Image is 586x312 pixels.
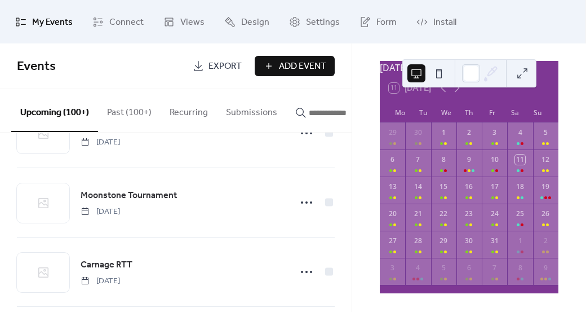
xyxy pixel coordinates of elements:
[408,5,465,39] a: Install
[412,102,435,122] div: Tu
[540,263,551,273] div: 9
[438,209,449,219] div: 22
[464,182,474,192] div: 16
[161,89,217,131] button: Recurring
[7,5,81,39] a: My Events
[279,60,326,73] span: Add Event
[515,263,525,273] div: 8
[380,61,558,74] div: [DATE]
[388,209,398,219] div: 20
[540,155,551,165] div: 12
[515,128,525,138] div: 4
[413,182,423,192] div: 14
[490,182,500,192] div: 17
[84,5,152,39] a: Connect
[216,5,278,39] a: Design
[241,14,269,31] span: Design
[540,209,551,219] div: 26
[438,182,449,192] div: 15
[526,102,549,122] div: Su
[32,14,73,31] span: My Events
[540,236,551,246] div: 2
[98,89,161,131] button: Past (100+)
[434,102,458,122] div: We
[376,14,397,31] span: Form
[464,263,474,273] div: 6
[413,263,423,273] div: 4
[413,236,423,246] div: 28
[490,236,500,246] div: 31
[515,155,525,165] div: 11
[515,236,525,246] div: 1
[481,102,504,122] div: Fr
[515,182,525,192] div: 18
[281,5,348,39] a: Settings
[11,89,98,132] button: Upcoming (100+)
[413,209,423,219] div: 21
[490,209,500,219] div: 24
[81,258,132,273] a: Carnage RTT
[208,60,242,73] span: Export
[388,263,398,273] div: 3
[388,236,398,246] div: 27
[438,263,449,273] div: 5
[81,137,120,148] span: [DATE]
[155,5,213,39] a: Views
[389,102,412,122] div: Mo
[388,128,398,138] div: 29
[351,5,405,39] a: Form
[388,182,398,192] div: 13
[490,263,500,273] div: 7
[458,102,481,122] div: Th
[180,14,205,31] span: Views
[464,155,474,165] div: 9
[504,102,527,122] div: Sa
[540,182,551,192] div: 19
[388,155,398,165] div: 6
[464,209,474,219] div: 23
[109,14,144,31] span: Connect
[81,206,120,218] span: [DATE]
[413,155,423,165] div: 7
[433,14,456,31] span: Install
[17,54,56,79] span: Events
[490,155,500,165] div: 10
[217,89,286,131] button: Submissions
[184,56,250,76] a: Export
[490,128,500,138] div: 3
[255,56,335,76] button: Add Event
[81,188,177,203] a: Moonstone Tournament
[413,128,423,138] div: 30
[438,155,449,165] div: 8
[438,128,449,138] div: 1
[464,236,474,246] div: 30
[515,209,525,219] div: 25
[540,128,551,138] div: 5
[81,189,177,203] span: Moonstone Tournament
[81,275,120,287] span: [DATE]
[306,14,340,31] span: Settings
[464,128,474,138] div: 2
[438,236,449,246] div: 29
